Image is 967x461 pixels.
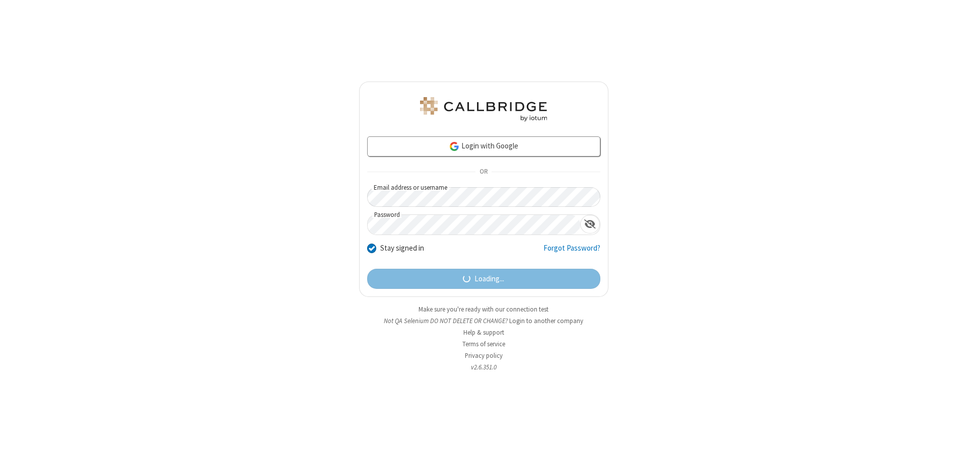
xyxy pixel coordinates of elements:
div: Show password [580,215,600,234]
img: google-icon.png [449,141,460,152]
input: Email address or username [367,187,600,207]
li: Not QA Selenium DO NOT DELETE OR CHANGE? [359,316,608,326]
a: Login with Google [367,136,600,157]
li: v2.6.351.0 [359,362,608,372]
button: Loading... [367,269,600,289]
a: Forgot Password? [543,243,600,262]
span: OR [475,165,492,179]
a: Privacy policy [465,351,503,360]
a: Help & support [463,328,504,337]
input: Password [368,215,580,235]
img: QA Selenium DO NOT DELETE OR CHANGE [418,97,549,121]
button: Login to another company [509,316,583,326]
a: Make sure you're ready with our connection test [419,305,548,314]
span: Loading... [474,273,504,285]
a: Terms of service [462,340,505,348]
label: Stay signed in [380,243,424,254]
